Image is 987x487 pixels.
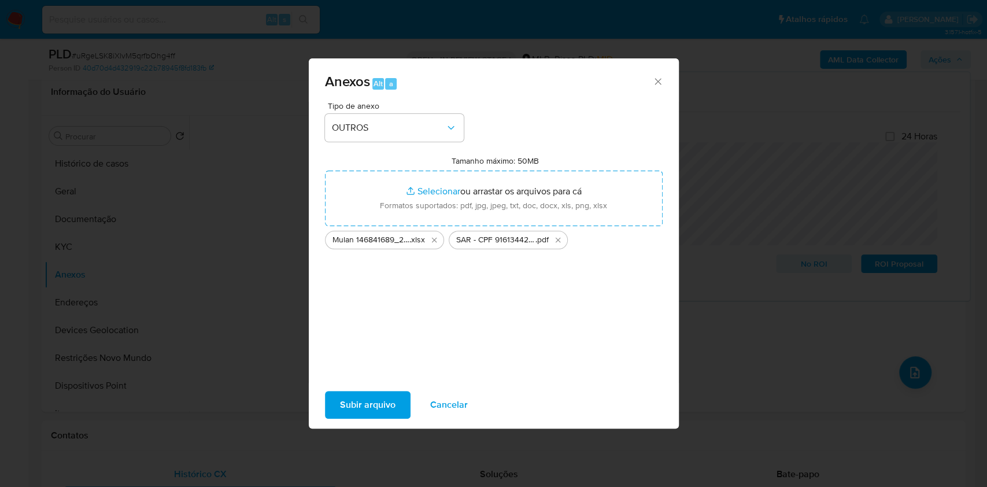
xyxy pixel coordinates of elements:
span: Cancelar [430,392,468,418]
button: Cancelar [415,391,483,419]
ul: Arquivos selecionados [325,226,663,249]
span: a [389,78,393,89]
button: Fechar [652,76,663,86]
span: OUTROS [332,122,445,134]
span: Subir arquivo [340,392,395,418]
button: Excluir Mulan 146841689_2025_09_01_07_06_35.xlsx [427,233,441,247]
button: Subir arquivo [325,391,411,419]
span: SAR - CPF 91613442149 - [PERSON_NAME] - Documentos Google [456,234,535,246]
span: Tipo de anexo [328,102,467,110]
span: Alt [374,78,383,89]
button: OUTROS [325,114,464,142]
span: .xlsx [409,234,425,246]
span: .pdf [535,234,549,246]
label: Tamanho máximo: 50MB [452,156,539,166]
span: Anexos [325,71,370,91]
span: Mulan 146841689_2025_09_01_07_06_35 [332,234,409,246]
button: Excluir SAR - CPF 91613442149 - WEVERTON VIEIRA NOGUEIRA - Documentos Google.pdf [551,233,565,247]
